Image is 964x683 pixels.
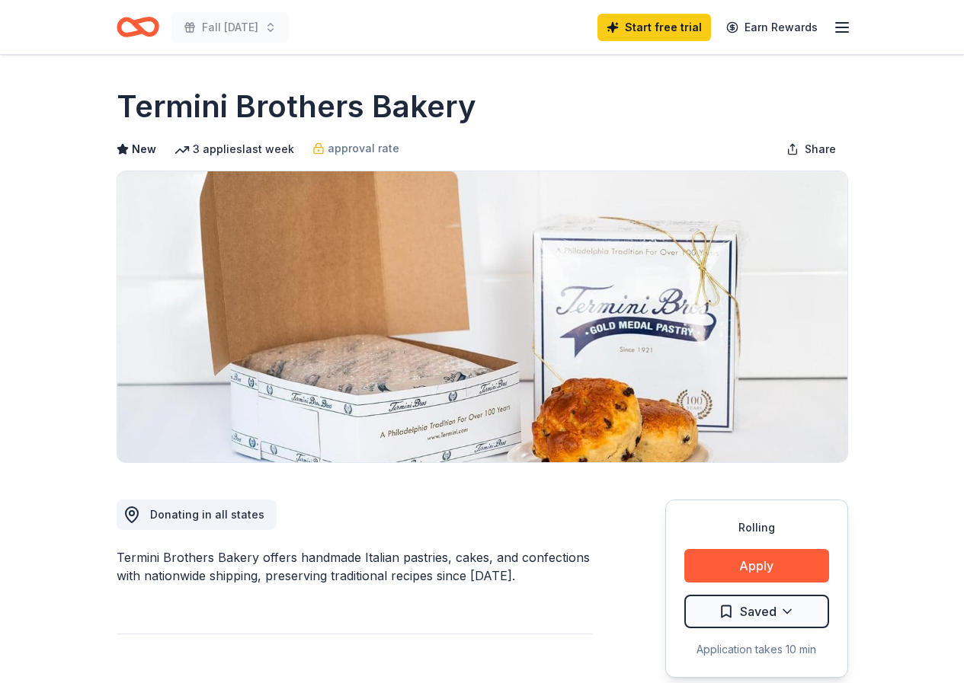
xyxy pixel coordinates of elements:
[684,595,829,628] button: Saved
[117,171,847,462] img: Image for Termini Brothers Bakery
[684,549,829,582] button: Apply
[684,519,829,537] div: Rolling
[312,139,399,158] a: approval rate
[597,14,711,41] a: Start free trial
[132,140,156,158] span: New
[117,85,476,128] h1: Termini Brothers Bakery
[805,140,836,158] span: Share
[774,134,848,164] button: Share
[328,139,399,158] span: approval rate
[171,12,289,43] button: Fall [DATE]
[202,18,258,37] span: Fall [DATE]
[117,9,159,45] a: Home
[150,508,264,521] span: Donating in all states
[717,14,827,41] a: Earn Rewards
[175,140,294,158] div: 3 applies last week
[684,640,829,659] div: Application takes 10 min
[117,548,592,585] div: Termini Brothers Bakery offers handmade Italian pastries, cakes, and confections with nationwide ...
[740,602,777,621] span: Saved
